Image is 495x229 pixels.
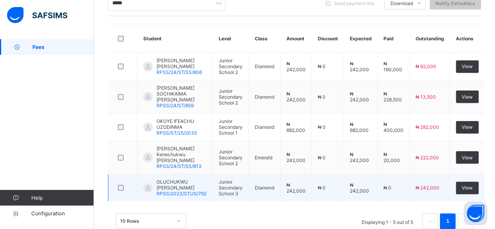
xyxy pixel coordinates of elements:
[157,191,207,197] span: RPSS/2023/ST/JS/792
[157,146,207,163] span: [PERSON_NAME] Kenechukwu [PERSON_NAME]
[350,91,369,103] span: ₦ 242,000
[416,63,436,69] span: ₦ 82,000
[219,118,243,136] span: Junior Secondary School 1
[286,182,306,194] span: ₦ 242,000
[255,155,272,160] span: Emerald
[286,61,306,72] span: ₦ 242,000
[383,151,400,163] span: ₦ 20,000
[286,91,306,103] span: ₦ 242,000
[255,185,274,191] span: Diamond
[137,24,213,53] th: Student
[157,69,202,75] span: RPSS/24/ST/SS/806
[462,155,473,160] span: View
[318,124,326,130] span: ₦ 0
[440,213,455,229] li: 1
[444,216,451,226] a: 1
[416,185,439,191] span: ₦ 242,000
[157,179,207,191] span: OLUCHUKWU [PERSON_NAME]
[462,124,473,130] span: View
[416,155,439,160] span: ₦ 222,000
[318,155,326,160] span: ₦ 0
[457,213,473,229] li: 下一页
[31,210,94,216] span: Configuration
[422,213,438,229] li: 上一页
[157,118,207,130] span: OKOYE IFEACHU UZODINMA
[410,24,450,53] th: Outstanding
[255,94,274,100] span: Diamond
[157,58,207,69] span: [PERSON_NAME] [PERSON_NAME]
[157,85,207,103] span: [PERSON_NAME] SOCHIKAIMA [PERSON_NAME]
[31,195,94,201] span: Help
[318,185,326,191] span: ₦ 0
[416,124,439,130] span: ₦ 282,000
[281,24,312,53] th: Amount
[7,7,67,23] img: safsims
[383,185,391,191] span: ₦ 0
[462,185,473,191] span: View
[219,179,243,197] span: Junior Secondary School 3
[350,182,369,194] span: ₦ 242,000
[350,61,369,72] span: ₦ 242,000
[32,44,94,50] span: Fees
[312,24,344,53] th: Discount
[436,0,475,6] span: Notify Defaulters
[157,163,202,169] span: RPSS/24/ST/SS/813
[255,63,274,69] span: Diamond
[350,151,369,163] span: ₦ 242,000
[356,213,419,229] li: Displaying 1 - 5 out of 5
[462,63,473,69] span: View
[219,149,243,166] span: Junior Secondary School 2
[219,88,243,106] span: Junior Secondary School 2
[464,202,487,225] button: Open asap
[383,121,403,133] span: ₦ 400,000
[391,0,413,6] span: Download
[213,24,249,53] th: Level
[318,63,326,69] span: ₦ 0
[378,24,410,53] th: Paid
[383,61,402,72] span: ₦ 160,000
[286,121,305,133] span: ₦ 682,000
[157,130,197,136] span: RPSS/ST/25/2035
[255,124,274,130] span: Diamond
[462,94,473,100] span: View
[286,151,306,163] span: ₦ 242,000
[416,94,436,100] span: ₦ 13,500
[383,91,402,103] span: ₦ 228,500
[450,24,485,53] th: Actions
[219,58,243,75] span: Junior Secondary School 2
[457,213,473,229] button: next page
[350,121,369,133] span: ₦ 682,000
[334,0,374,6] span: Send payment link
[344,24,378,53] th: Expected
[318,94,326,100] span: ₦ 0
[249,24,281,53] th: Class
[120,218,172,224] div: 10 Rows
[157,103,194,108] span: RPSS/24/ST/859
[422,213,438,229] button: prev page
